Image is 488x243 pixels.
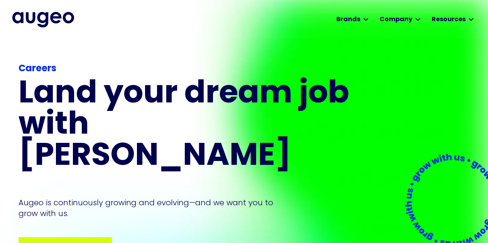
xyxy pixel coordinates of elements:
[19,79,352,173] h1: Land your dream job﻿ with [PERSON_NAME]
[12,12,74,27] img: Augeo's full logo in midnight blue.
[379,15,412,24] div: Company
[431,15,465,24] div: Resources
[19,197,284,219] p: Augeo is continuously growing and evolving—and we want you to grow with us.
[12,12,74,27] a: home
[19,64,56,74] strong: Careers
[336,15,360,24] div: Brands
